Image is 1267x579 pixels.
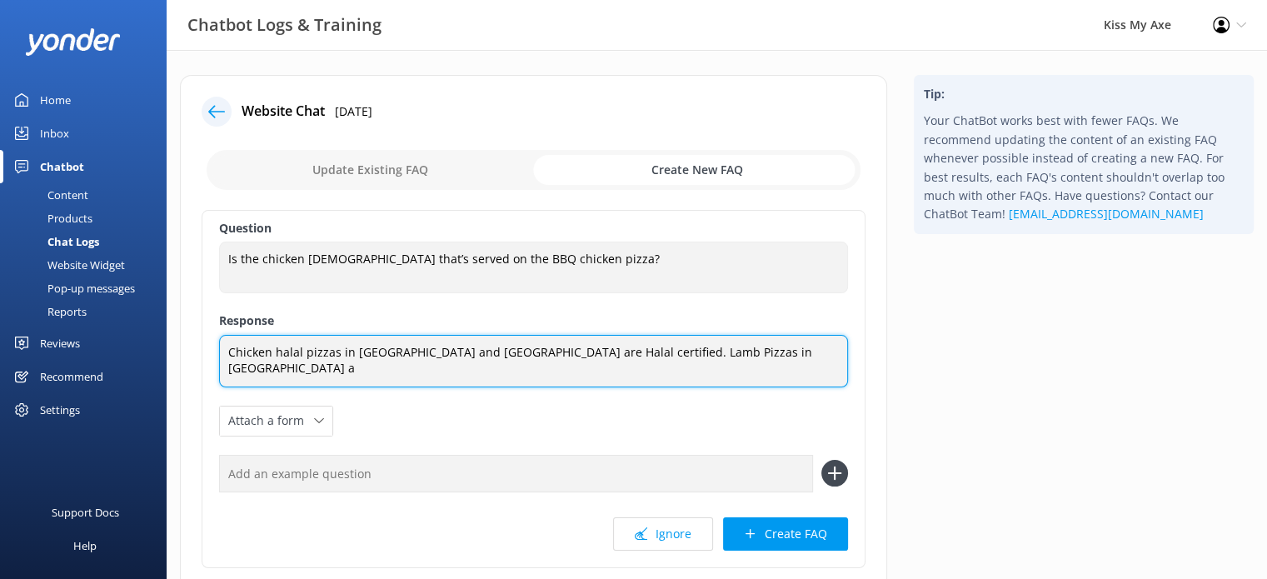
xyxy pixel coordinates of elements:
[10,183,167,207] a: Content
[187,12,382,38] h3: Chatbot Logs & Training
[40,83,71,117] div: Home
[25,28,121,56] img: yonder-white-logo.png
[10,300,87,323] div: Reports
[335,102,372,121] p: [DATE]
[10,183,88,207] div: Content
[10,277,135,300] div: Pop-up messages
[723,517,848,551] button: Create FAQ
[10,277,167,300] a: Pop-up messages
[219,312,848,330] label: Response
[1009,206,1204,222] a: [EMAIL_ADDRESS][DOMAIN_NAME]
[40,150,84,183] div: Chatbot
[10,230,167,253] a: Chat Logs
[613,517,713,551] button: Ignore
[40,360,103,393] div: Recommend
[219,335,848,387] textarea: Chicken halal pizzas in [GEOGRAPHIC_DATA] and [GEOGRAPHIC_DATA] are Halal certified. Lamb Pizzas ...
[219,242,848,293] textarea: Is the chicken [DEMOGRAPHIC_DATA] that’s served on the BBQ chicken pizza?
[40,393,80,427] div: Settings
[52,496,119,529] div: Support Docs
[219,219,848,237] label: Question
[40,117,69,150] div: Inbox
[10,253,125,277] div: Website Widget
[242,101,325,122] h4: Website Chat
[10,253,167,277] a: Website Widget
[228,412,314,430] span: Attach a form
[219,455,813,492] input: Add an example question
[10,207,92,230] div: Products
[73,529,97,562] div: Help
[10,207,167,230] a: Products
[924,85,1244,103] h4: Tip:
[924,112,1244,223] p: Your ChatBot works best with fewer FAQs. We recommend updating the content of an existing FAQ whe...
[10,230,99,253] div: Chat Logs
[40,327,80,360] div: Reviews
[10,300,167,323] a: Reports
